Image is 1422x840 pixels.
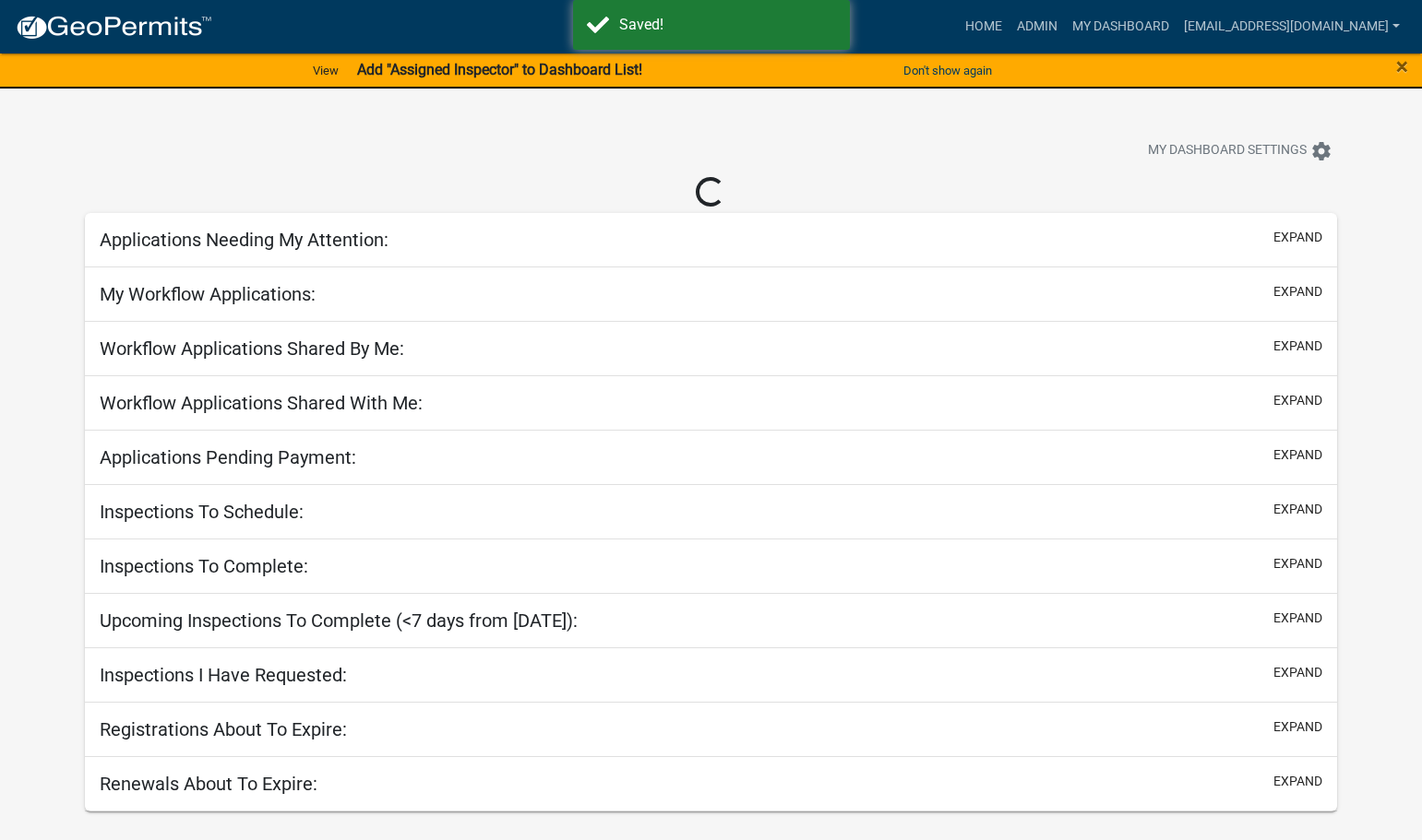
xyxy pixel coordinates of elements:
[100,283,316,305] h5: My Workflow Applications:
[1065,9,1177,44] a: My Dashboard
[1273,717,1322,737] button: expand
[1273,391,1322,410] button: expand
[100,337,404,360] h5: Workflow Applications Shared By Me:
[1273,500,1322,519] button: expand
[100,392,423,414] h5: Workflow Applications Shared With Me:
[1396,53,1408,79] span: ×
[1273,445,1322,465] button: expand
[1148,140,1307,162] span: My Dashboard Settings
[100,446,356,468] h5: Applications Pending Payment:
[357,61,642,78] strong: Add "Assigned Inspector" to Dashboard List!
[1273,609,1322,628] button: expand
[1273,228,1322,247] button: expand
[100,718,347,740] h5: Registrations About To Expire:
[619,14,836,36] div: Saved!
[1273,337,1322,356] button: expand
[1310,140,1332,162] i: settings
[1133,133,1347,169] button: My Dashboard Settingssettings
[1010,9,1065,44] a: Admin
[100,229,388,251] h5: Applications Needing My Attention:
[1177,9,1407,44] a: [EMAIL_ADDRESS][DOMAIN_NAME]
[100,555,308,577] h5: Inspections To Complete:
[1273,554,1322,574] button: expand
[896,55,999,86] button: Don't show again
[1273,772,1322,791] button: expand
[100,664,347,686] h5: Inspections I Have Requested:
[305,55,346,86] a: View
[1396,55,1408,77] button: Close
[1273,663,1322,682] button: expand
[100,609,578,632] h5: Upcoming Inspections To Complete (<7 days from [DATE]):
[1273,282,1322,302] button: expand
[958,9,1010,44] a: Home
[100,501,304,523] h5: Inspections To Schedule:
[100,773,317,795] h5: Renewals About To Expire:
